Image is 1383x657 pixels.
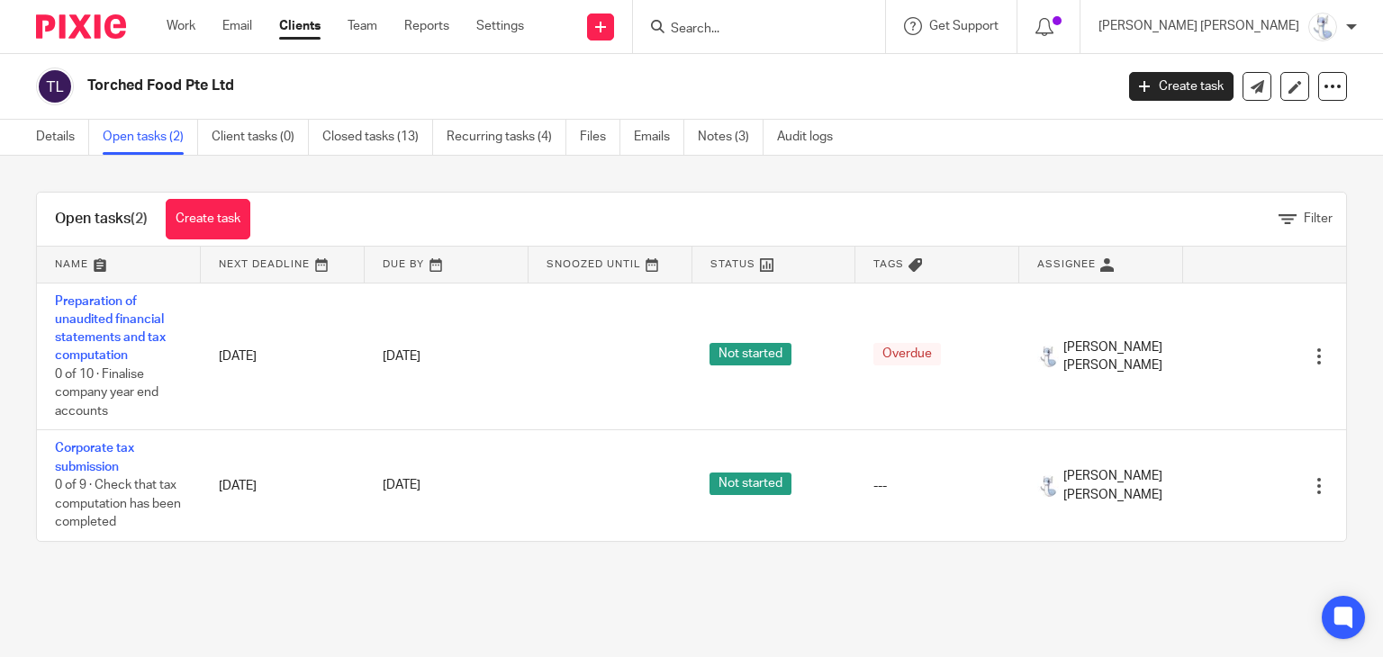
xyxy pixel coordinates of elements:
span: [PERSON_NAME] [PERSON_NAME] [1063,338,1165,375]
span: Tags [873,259,904,269]
span: Snoozed Until [547,259,641,269]
div: --- [873,477,1001,495]
a: Work [167,17,195,35]
img: svg%3E [36,67,74,105]
a: Files [580,120,620,155]
a: Reports [404,17,449,35]
span: (2) [131,211,148,226]
a: Audit logs [777,120,846,155]
img: images.jfif [1037,475,1059,497]
a: Notes (3) [698,120,764,155]
input: Search [669,22,831,38]
td: [DATE] [201,283,365,430]
a: Recurring tasks (4) [447,120,566,155]
span: [DATE] [383,480,420,492]
a: Corporate tax submission [55,442,134,472]
a: Open tasks (2) [103,120,198,155]
a: Settings [476,17,524,35]
h2: Torched Food Pte Ltd [87,76,899,95]
a: Details [36,120,89,155]
span: 0 of 9 · Check that tax computation has been completed [55,479,181,528]
span: [PERSON_NAME] [PERSON_NAME] [1063,467,1165,504]
a: Create task [166,199,250,239]
a: Client tasks (0) [212,120,309,155]
h1: Open tasks [55,210,148,229]
span: Get Support [929,20,999,32]
span: Overdue [873,343,941,365]
span: Not started [710,343,791,365]
a: Closed tasks (13) [322,120,433,155]
a: Clients [279,17,321,35]
a: Team [348,17,377,35]
img: images.jfif [1037,346,1059,367]
span: 0 of 10 · Finalise company year end accounts [55,368,158,418]
td: [DATE] [201,430,365,541]
a: Email [222,17,252,35]
span: Filter [1304,212,1333,225]
span: Not started [710,472,791,495]
p: [PERSON_NAME] [PERSON_NAME] [1098,17,1299,35]
span: Status [710,259,755,269]
span: [DATE] [383,350,420,363]
img: Pixie [36,14,126,39]
a: Emails [634,120,684,155]
img: images.jfif [1308,13,1337,41]
a: Create task [1129,72,1234,101]
a: Preparation of unaudited financial statements and tax computation [55,295,166,363]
